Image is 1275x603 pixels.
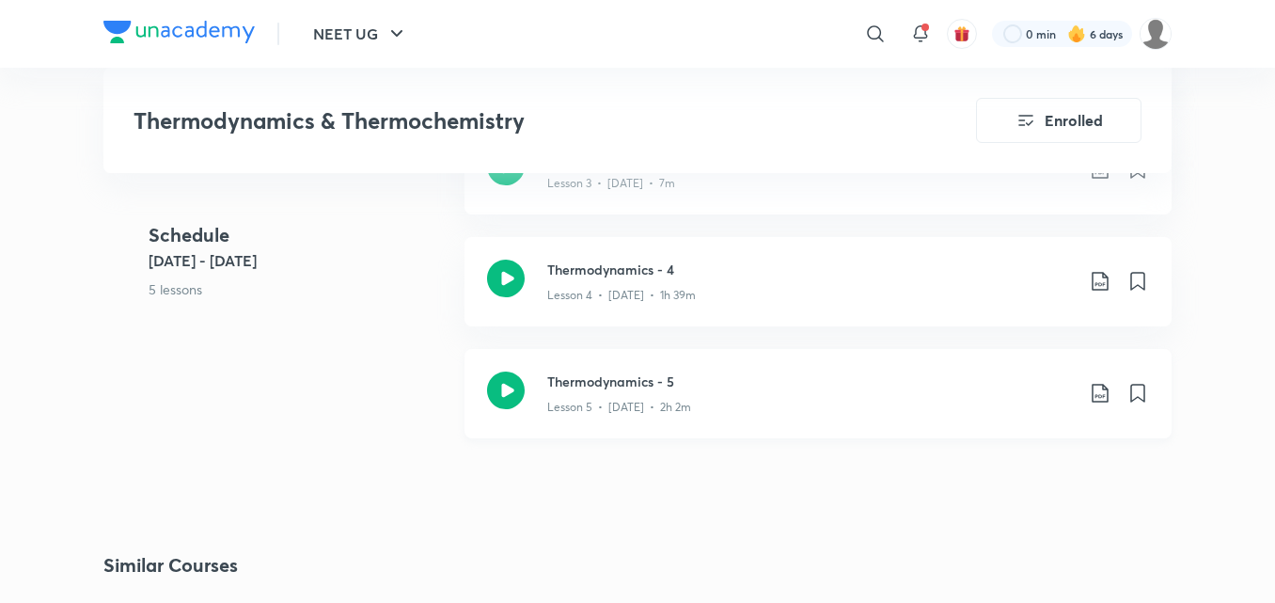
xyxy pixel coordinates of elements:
[464,349,1172,461] a: Thermodynamics - 5Lesson 5 • [DATE] • 2h 2m
[464,237,1172,349] a: Thermodynamics - 4Lesson 4 • [DATE] • 1h 39m
[464,125,1172,237] a: Thermodynamics - 3Lesson 3 • [DATE] • 7m
[547,260,1074,279] h3: Thermodynamics - 4
[547,287,696,304] p: Lesson 4 • [DATE] • 1h 39m
[1140,18,1172,50] img: Tarmanjot Singh
[547,175,675,192] p: Lesson 3 • [DATE] • 7m
[302,15,419,53] button: NEET UG
[547,399,691,416] p: Lesson 5 • [DATE] • 2h 2m
[547,372,1074,391] h3: Thermodynamics - 5
[976,98,1141,143] button: Enrolled
[103,551,238,579] h2: Similar Courses
[947,19,977,49] button: avatar
[149,279,449,299] p: 5 lessons
[149,249,449,272] h5: [DATE] - [DATE]
[134,107,870,135] h3: Thermodynamics & Thermochemistry
[149,221,449,249] h4: Schedule
[103,21,255,48] a: Company Logo
[953,25,970,42] img: avatar
[1067,24,1086,43] img: streak
[103,21,255,43] img: Company Logo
